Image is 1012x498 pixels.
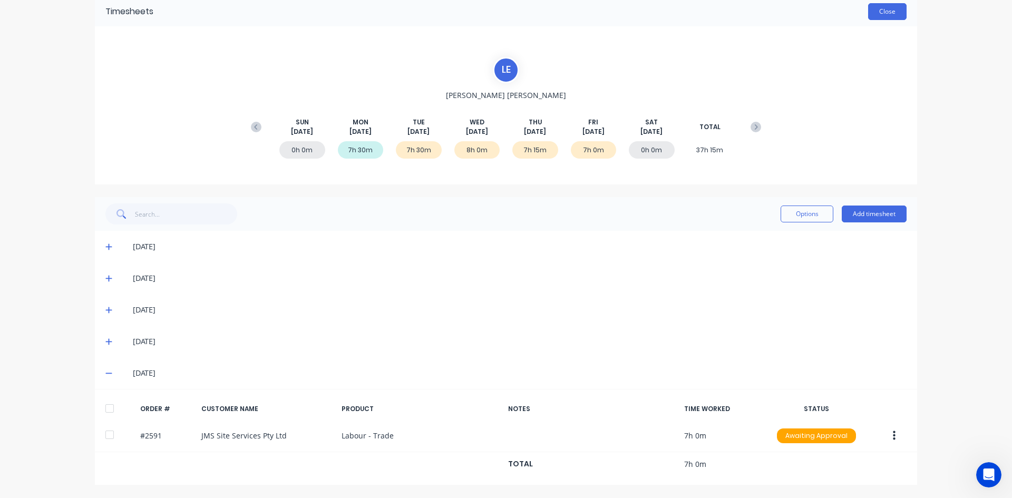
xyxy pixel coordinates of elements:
[133,241,907,252] div: [DATE]
[133,336,907,347] div: [DATE]
[582,127,605,136] span: [DATE]
[868,3,907,20] button: Close
[777,428,856,443] div: Awaiting Approval
[353,118,368,127] span: MON
[508,404,676,414] div: NOTES
[349,127,372,136] span: [DATE]
[529,118,542,127] span: THU
[454,141,500,159] div: 8h 0m
[842,206,907,222] button: Add timesheet
[466,127,488,136] span: [DATE]
[772,404,861,414] div: STATUS
[781,206,833,222] button: Options
[687,141,733,159] div: 37h 15m
[976,462,1001,487] iframe: Intercom live chat
[588,118,598,127] span: FRI
[279,141,325,159] div: 0h 0m
[338,141,384,159] div: 7h 30m
[407,127,430,136] span: [DATE]
[512,141,558,159] div: 7h 15m
[776,428,857,444] button: Awaiting Approval
[396,141,442,159] div: 7h 30m
[135,203,238,224] input: Search...
[133,367,907,379] div: [DATE]
[133,272,907,284] div: [DATE]
[342,404,500,414] div: PRODUCT
[470,118,484,127] span: WED
[413,118,425,127] span: TUE
[640,127,663,136] span: [DATE]
[629,141,675,159] div: 0h 0m
[140,404,193,414] div: ORDER #
[699,122,721,132] span: TOTAL
[291,127,313,136] span: [DATE]
[645,118,658,127] span: SAT
[296,118,309,127] span: SUN
[133,304,907,316] div: [DATE]
[201,404,333,414] div: CUSTOMER NAME
[446,90,566,101] span: [PERSON_NAME] [PERSON_NAME]
[105,5,153,18] div: Timesheets
[571,141,617,159] div: 7h 0m
[524,127,546,136] span: [DATE]
[493,57,519,83] div: L E
[684,404,763,414] div: TIME WORKED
